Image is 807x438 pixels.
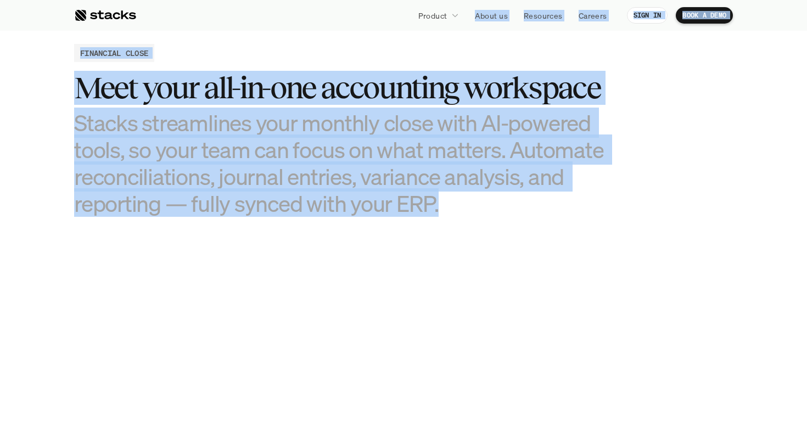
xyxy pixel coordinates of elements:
p: Product [418,10,447,21]
p: BOOK A DEMO [682,12,726,19]
p: SIGN IN [634,12,662,19]
a: About us [468,5,514,25]
a: Resources [517,5,569,25]
p: Resources [524,10,563,21]
p: About us [475,10,508,21]
p: Careers [579,10,607,21]
a: BOOK A DEMO [676,7,733,24]
a: SIGN IN [627,7,668,24]
h3: Stacks streamlines your monthly close with AI-powered tools, so your team can focus on what matte... [74,109,623,217]
h3: Meet your all-in-one accounting workspace [74,71,623,105]
h2: FINANCIAL CLOSE [80,47,148,59]
a: Careers [572,5,614,25]
a: Privacy Policy [130,209,178,217]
